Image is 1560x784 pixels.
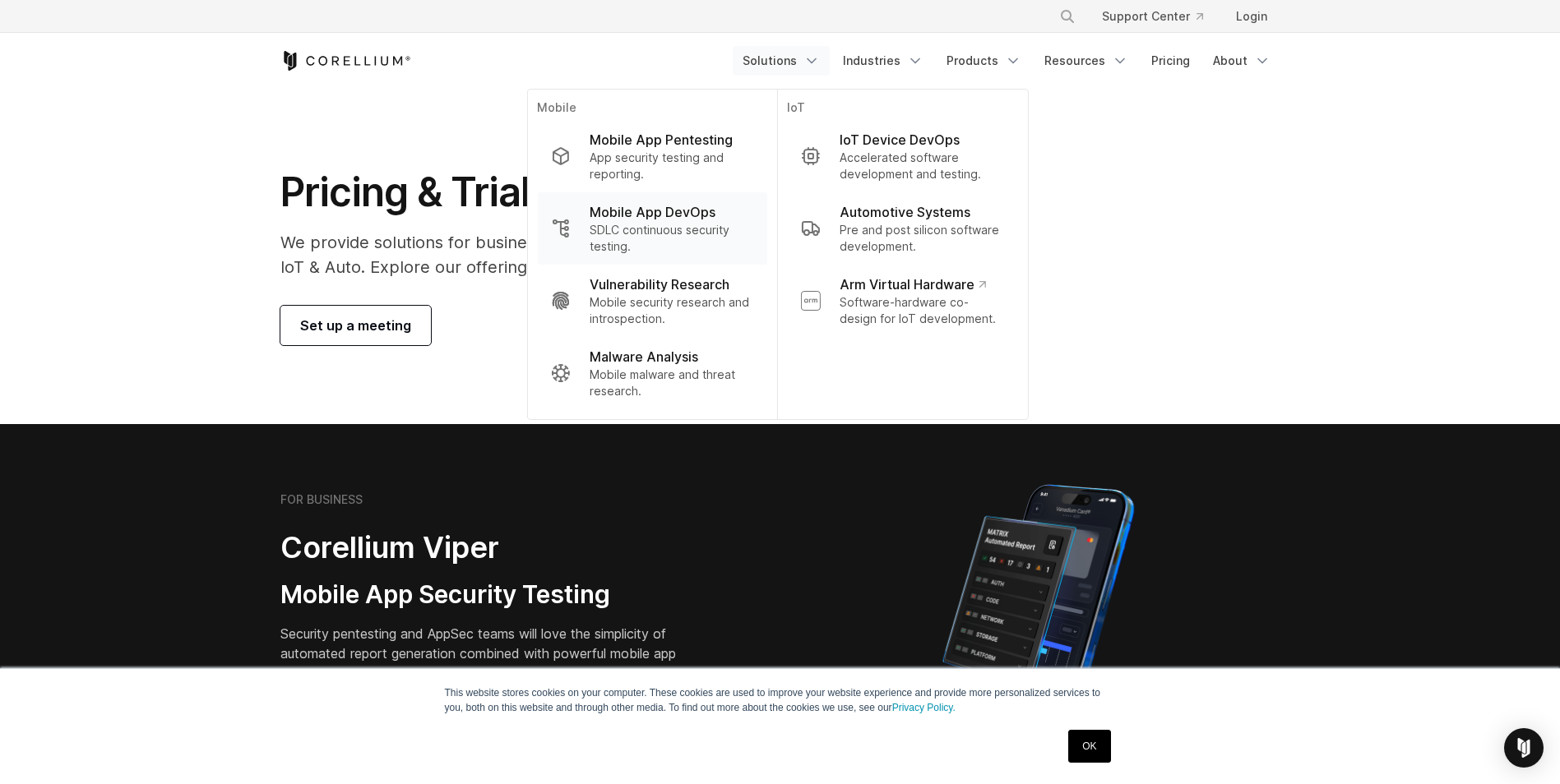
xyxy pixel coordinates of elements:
[1053,2,1082,31] button: Search
[840,130,960,150] p: IoT Device DevOps
[787,120,1017,192] a: IoT Device DevOps Accelerated software development and testing.
[840,202,970,222] p: Automotive Systems
[280,168,936,217] h1: Pricing & Trials
[1035,46,1138,76] a: Resources
[1068,730,1110,763] a: OK
[892,702,956,713] a: Privacy Policy.
[280,306,431,345] a: Set up a meeting
[280,529,701,566] h2: Corellium Viper
[280,492,363,507] h6: FOR BUSINESS
[590,294,753,327] p: Mobile security research and introspection.
[537,265,766,337] a: Vulnerability Research Mobile security research and introspection.
[537,99,766,120] p: Mobile
[840,150,1004,182] p: Accelerated software development and testing.
[787,265,1017,337] a: Arm Virtual Hardware Software-hardware co-design for IoT development.
[1089,2,1216,31] a: Support Center
[733,46,830,76] a: Solutions
[590,347,698,367] p: Malware Analysis
[590,222,753,255] p: SDLC continuous security testing.
[537,337,766,409] a: Malware Analysis Mobile malware and threat research.
[833,46,933,76] a: Industries
[445,685,1116,715] p: This website stores cookies on your computer. These cookies are used to improve your website expe...
[280,51,411,71] a: Corellium Home
[590,274,729,294] p: Vulnerability Research
[840,294,1004,327] p: Software-hardware co-design for IoT development.
[840,274,985,294] p: Arm Virtual Hardware
[1039,2,1280,31] div: Navigation Menu
[537,120,766,192] a: Mobile App Pentesting App security testing and reporting.
[787,99,1017,120] p: IoT
[280,624,701,683] p: Security pentesting and AppSec teams will love the simplicity of automated report generation comb...
[733,46,1280,76] div: Navigation Menu
[1223,2,1280,31] a: Login
[914,477,1162,764] img: Corellium MATRIX automated report on iPhone showing app vulnerability test results across securit...
[1203,46,1280,76] a: About
[590,130,733,150] p: Mobile App Pentesting
[1504,728,1544,768] div: Open Intercom Messenger
[787,192,1017,265] a: Automotive Systems Pre and post silicon software development.
[590,367,753,399] p: Mobile malware and threat research.
[590,202,715,222] p: Mobile App DevOps
[1141,46,1200,76] a: Pricing
[840,222,1004,255] p: Pre and post silicon software development.
[537,192,766,265] a: Mobile App DevOps SDLC continuous security testing.
[590,150,753,182] p: App security testing and reporting.
[280,579,701,611] h3: Mobile App Security Testing
[280,230,936,279] p: We provide solutions for businesses, research teams, community individuals, and IoT & Auto. Explo...
[300,316,411,335] span: Set up a meeting
[937,46,1031,76] a: Products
